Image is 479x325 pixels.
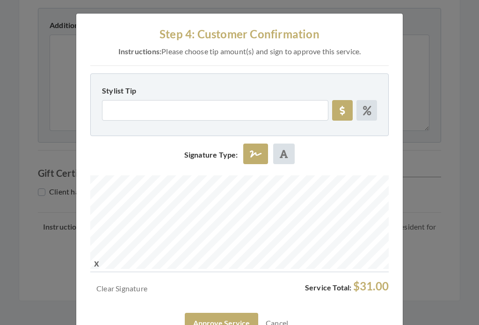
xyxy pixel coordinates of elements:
p: Please choose tip amount(s) and sign to approve this service. [90,45,389,58]
label: Signature Type: [184,149,238,160]
span: $31.00 [353,279,389,293]
span: Service Total: [305,283,352,292]
a: Clear Signature [90,280,153,302]
label: Stylist Tip [102,85,136,96]
h3: Step 4: Customer Confirmation [90,28,389,41]
strong: Instructions: [118,47,162,56]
